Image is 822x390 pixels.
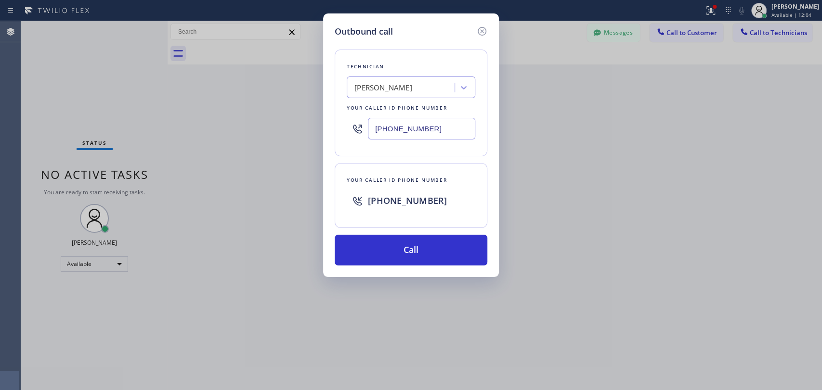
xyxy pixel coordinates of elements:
[335,235,487,265] button: Call
[347,103,475,113] div: Your caller id phone number
[347,175,475,185] div: Your caller id phone number
[354,82,412,93] div: [PERSON_NAME]
[347,62,475,72] div: Technician
[368,118,475,139] input: (123) 456-7890
[368,195,447,206] span: [PHONE_NUMBER]
[335,25,393,38] h5: Outbound call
